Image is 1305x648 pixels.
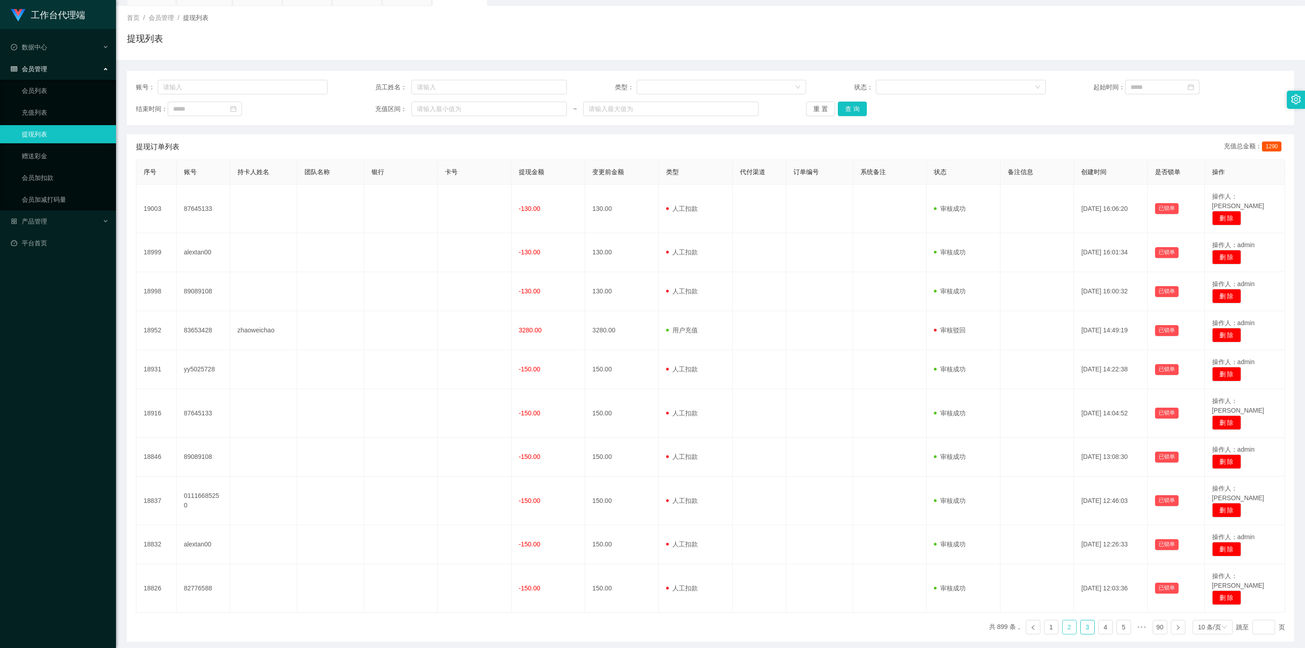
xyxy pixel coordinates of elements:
[1081,620,1094,634] a: 3
[375,104,411,114] span: 充值区间：
[372,168,384,175] span: 银行
[1155,203,1179,214] button: 已锁单
[136,272,177,311] td: 18998
[1222,624,1227,631] i: 图标: down
[1062,620,1077,634] li: 2
[1155,325,1179,336] button: 已锁单
[1155,583,1179,594] button: 已锁单
[11,44,17,50] i: 图标: check-circle-o
[666,541,698,548] span: 人工扣款
[1212,503,1241,517] button: 删 除
[22,103,109,122] a: 充值列表
[934,453,966,460] span: 审核成功
[1035,84,1040,91] i: 图标: down
[1153,620,1167,634] li: 90
[1074,564,1148,613] td: [DATE] 12:03:36
[1099,620,1112,634] a: 4
[1212,397,1264,414] span: 操作人：[PERSON_NAME]
[519,326,542,334] span: 3280.00
[1074,438,1148,477] td: [DATE] 13:08:30
[519,205,540,212] span: -130.00
[1212,168,1225,175] span: 操作
[230,106,237,112] i: 图标: calendar
[666,585,698,592] span: 人工扣款
[177,272,230,311] td: 89089108
[1074,272,1148,311] td: [DATE] 16:00:32
[1171,620,1185,634] li: 下一页
[1155,247,1179,258] button: 已锁单
[177,438,230,477] td: 89089108
[592,168,624,175] span: 变更前金额
[934,365,966,373] span: 审核成功
[11,66,17,72] i: 图标: table
[177,564,230,613] td: 82776588
[519,409,540,417] span: -150.00
[583,102,758,116] input: 请输入最大值为
[136,185,177,233] td: 19003
[806,102,835,116] button: 重 置
[237,168,269,175] span: 持卡人姓名
[854,83,876,92] span: 状态：
[740,168,765,175] span: 代付渠道
[136,104,168,114] span: 结束时间：
[585,525,659,564] td: 150.00
[144,168,156,175] span: 序号
[11,44,47,51] span: 数据中心
[1030,625,1036,630] i: 图标: left
[519,365,540,373] span: -150.00
[1198,620,1221,634] div: 10 条/页
[1212,533,1255,541] span: 操作人：admin
[615,83,637,92] span: 类型：
[934,168,947,175] span: 状态
[1212,319,1255,326] span: 操作人：admin
[1074,525,1148,564] td: [DATE] 12:26:33
[445,168,458,175] span: 卡号
[230,311,297,350] td: zhaoweichao
[1212,542,1241,556] button: 删 除
[1135,620,1149,634] li: 向后 5 页
[1212,250,1241,264] button: 删 除
[1212,193,1264,210] span: 操作人：[PERSON_NAME]
[934,541,966,548] span: 审核成功
[585,311,659,350] td: 3280.00
[519,248,540,256] span: -130.00
[11,218,47,225] span: 产品管理
[666,409,698,417] span: 人工扣款
[1175,625,1181,630] i: 图标: right
[519,453,540,460] span: -150.00
[1074,389,1148,438] td: [DATE] 14:04:52
[666,205,698,212] span: 人工扣款
[1008,168,1033,175] span: 备注信息
[666,453,698,460] span: 人工扣款
[1155,539,1179,550] button: 已锁单
[1063,620,1076,634] a: 2
[934,409,966,417] span: 审核成功
[795,84,801,91] i: 图标: down
[136,141,179,152] span: 提现订单列表
[183,14,208,21] span: 提现列表
[136,83,158,92] span: 账号：
[1155,168,1180,175] span: 是否锁单
[22,169,109,187] a: 会员加扣款
[666,497,698,504] span: 人工扣款
[585,438,659,477] td: 150.00
[177,477,230,525] td: 01116685250
[567,104,583,114] span: ~
[519,168,544,175] span: 提现金额
[127,32,163,45] h1: 提现列表
[1212,211,1241,225] button: 删 除
[1116,620,1131,634] li: 5
[136,564,177,613] td: 18826
[177,311,230,350] td: 83653428
[11,11,85,18] a: 工作台代理端
[1155,495,1179,506] button: 已锁单
[411,80,567,94] input: 请输入
[11,218,17,224] i: 图标: appstore-o
[136,477,177,525] td: 18837
[1155,452,1179,463] button: 已锁单
[11,9,25,22] img: logo.9652507e.png
[1093,83,1125,92] span: 起始时间：
[793,168,819,175] span: 订单编号
[1044,620,1058,634] a: 1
